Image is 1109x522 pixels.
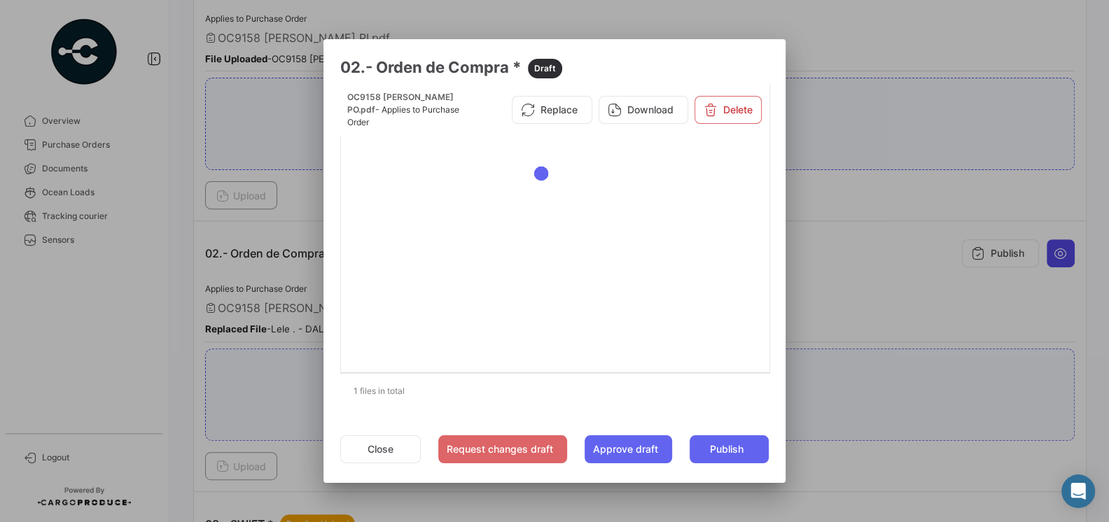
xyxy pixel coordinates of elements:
[438,435,567,463] button: Request changes draft
[512,96,592,124] button: Replace
[340,374,769,409] div: 1 files in total
[340,435,421,463] button: Close
[599,96,688,124] button: Download
[585,435,672,463] button: Approve draft
[1061,474,1095,508] div: Abrir Intercom Messenger
[695,96,762,124] button: Delete
[709,442,743,456] span: Publish
[340,56,769,78] h3: 02.- Orden de Compra *
[347,92,454,115] span: OC9158 [PERSON_NAME] PO.pdf
[347,104,459,127] span: - Applies to Purchase Order
[690,435,769,463] button: Publish
[534,62,556,75] span: Draft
